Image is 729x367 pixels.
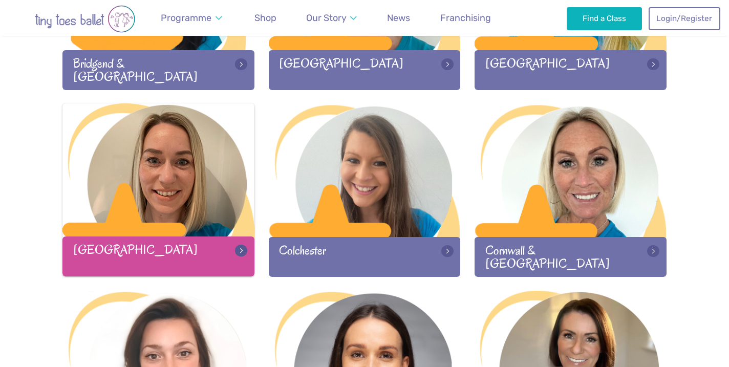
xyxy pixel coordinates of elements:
[269,237,461,276] div: Colchester
[436,7,496,30] a: Franchising
[62,236,254,276] div: [GEOGRAPHIC_DATA]
[649,7,720,30] a: Login/Register
[156,7,227,30] a: Programme
[475,104,667,276] a: Cornwall & [GEOGRAPHIC_DATA]
[475,237,667,276] div: Cornwall & [GEOGRAPHIC_DATA]
[387,12,410,23] span: News
[269,104,461,276] a: Colchester
[440,12,491,23] span: Franchising
[382,7,415,30] a: News
[62,103,254,276] a: [GEOGRAPHIC_DATA]
[161,12,211,23] span: Programme
[306,12,347,23] span: Our Story
[13,5,157,33] img: tiny toes ballet
[567,7,642,30] a: Find a Class
[302,7,362,30] a: Our Story
[269,50,461,90] div: [GEOGRAPHIC_DATA]
[254,12,276,23] span: Shop
[475,50,667,90] div: [GEOGRAPHIC_DATA]
[62,50,254,90] div: Bridgend & [GEOGRAPHIC_DATA]
[250,7,281,30] a: Shop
